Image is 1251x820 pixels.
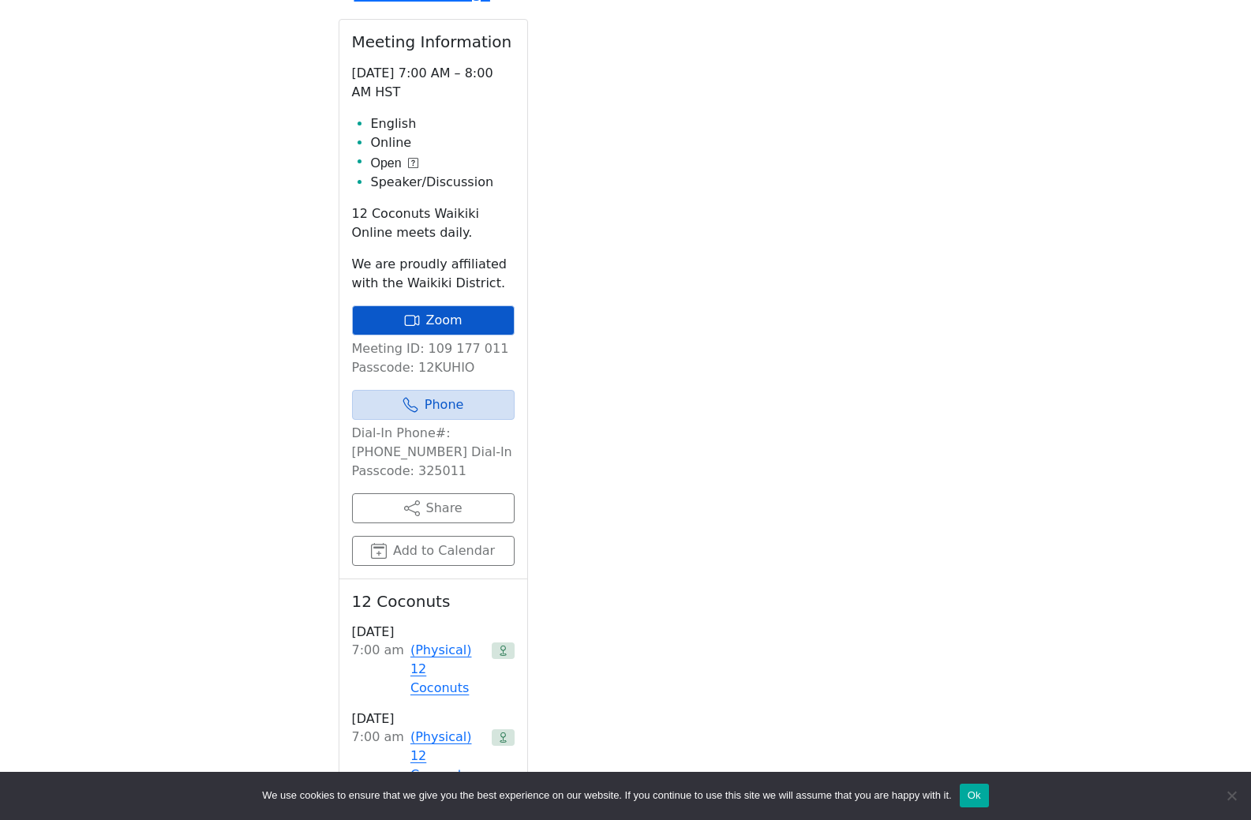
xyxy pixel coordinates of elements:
[352,204,515,242] p: 12 Coconuts Waikiki Online meets daily.
[371,154,418,173] button: Open
[352,592,515,611] h2: 12 Coconuts
[352,623,515,641] h3: [DATE]
[371,154,402,173] span: Open
[410,641,485,698] a: (Physical) 12 Coconuts
[371,114,515,133] li: English
[352,32,515,51] h2: Meeting Information
[352,424,515,481] p: Dial-In Phone#: [PHONE_NUMBER] Dial-In Passcode: 325011
[352,255,515,293] p: We are proudly affiliated with the Waikiki District.
[371,133,515,152] li: Online
[352,728,404,784] div: 7:00 AM
[352,536,515,566] button: Add to Calendar
[352,305,515,335] a: Zoom
[352,339,515,377] p: Meeting ID: 109 177 011 Passcode: 12KUHIO
[352,710,515,728] h3: [DATE]
[352,493,515,523] button: Share
[352,64,515,102] p: [DATE] 7:00 AM – 8:00 AM HST
[352,641,404,698] div: 7:00 AM
[960,784,989,807] button: Ok
[262,788,951,803] span: We use cookies to ensure that we give you the best experience on our website. If you continue to ...
[1223,788,1239,803] span: No
[352,390,515,420] a: Phone
[371,173,515,192] li: Speaker/Discussion
[410,728,485,784] a: (Physical) 12 Coconuts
